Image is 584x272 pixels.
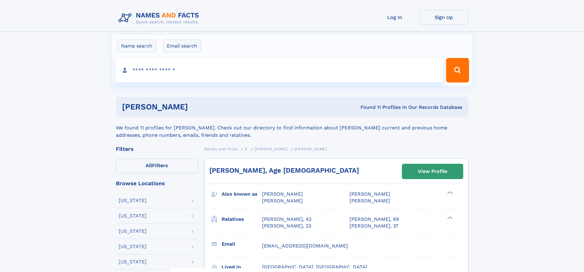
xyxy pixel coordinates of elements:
[119,244,147,249] div: [US_STATE]
[262,264,367,270] span: [GEOGRAPHIC_DATA], [GEOGRAPHIC_DATA]
[349,191,390,197] span: [PERSON_NAME]
[117,40,156,52] label: Name search
[262,191,303,197] span: [PERSON_NAME]
[116,10,204,26] img: Logo Names and Facts
[262,243,348,249] span: [EMAIL_ADDRESS][DOMAIN_NAME]
[294,147,327,151] span: [PERSON_NAME]
[446,58,469,82] button: Search Button
[146,163,152,168] span: All
[115,58,444,82] input: search input
[262,216,311,223] a: [PERSON_NAME], 42
[349,198,390,204] span: [PERSON_NAME]
[446,191,453,195] div: ❯
[254,145,287,153] a: [PERSON_NAME]
[116,117,468,139] div: We found 11 profiles for [PERSON_NAME]. Check out our directory to find information about [PERSON...
[119,213,147,218] div: [US_STATE]
[254,147,287,151] span: [PERSON_NAME]
[262,198,303,204] span: [PERSON_NAME]
[349,216,399,223] a: [PERSON_NAME], 69
[370,10,419,25] a: Log In
[122,103,274,111] h1: [PERSON_NAME]
[274,104,462,111] div: Found 11 Profiles In Our Records Database
[222,239,262,249] h3: Email
[245,145,248,153] a: D
[262,223,311,229] a: [PERSON_NAME], 23
[116,159,198,173] label: Filters
[245,147,248,151] span: D
[119,198,147,203] div: [US_STATE]
[222,214,262,224] h3: Relatives
[418,164,447,178] div: View Profile
[116,181,198,186] div: Browse Locations
[402,164,463,179] a: View Profile
[163,40,201,52] label: Email search
[349,223,398,229] a: [PERSON_NAME], 37
[119,229,147,234] div: [US_STATE]
[119,259,147,264] div: [US_STATE]
[419,10,468,25] a: Sign Up
[446,216,453,220] div: ❯
[204,145,238,153] a: Names and Facts
[209,167,359,174] a: [PERSON_NAME], Age [DEMOGRAPHIC_DATA]
[116,146,198,152] div: Filters
[222,189,262,199] h3: Also known as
